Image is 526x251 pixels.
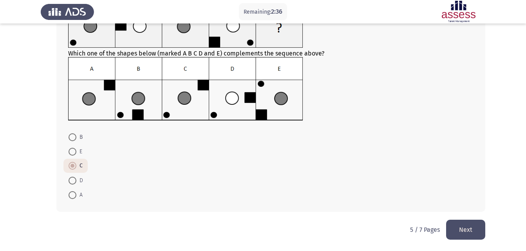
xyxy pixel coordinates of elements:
img: UkFYYl8wMDRfQi5wbmcxNjkxMjk2MDg4NTA5.png [68,57,303,121]
span: D [76,176,83,185]
span: 2:36 [271,8,282,15]
div: Which one of the shapes below (marked A B C D and E) complements the sequence above? [68,7,474,122]
img: Assessment logo of Assessment En (Focus & 16PD) [432,1,485,23]
img: UkFYYl8wMDRfQS5wbmcxNjkxMjk2MDYwMjA2.png [68,7,303,48]
img: Assess Talent Management logo [41,1,94,23]
p: Remaining: [244,7,282,17]
span: E [76,147,82,156]
span: A [76,190,83,200]
span: C [76,161,83,170]
span: B [76,133,83,142]
button: load next page [446,220,485,240]
p: 5 / 7 Pages [410,226,440,233]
